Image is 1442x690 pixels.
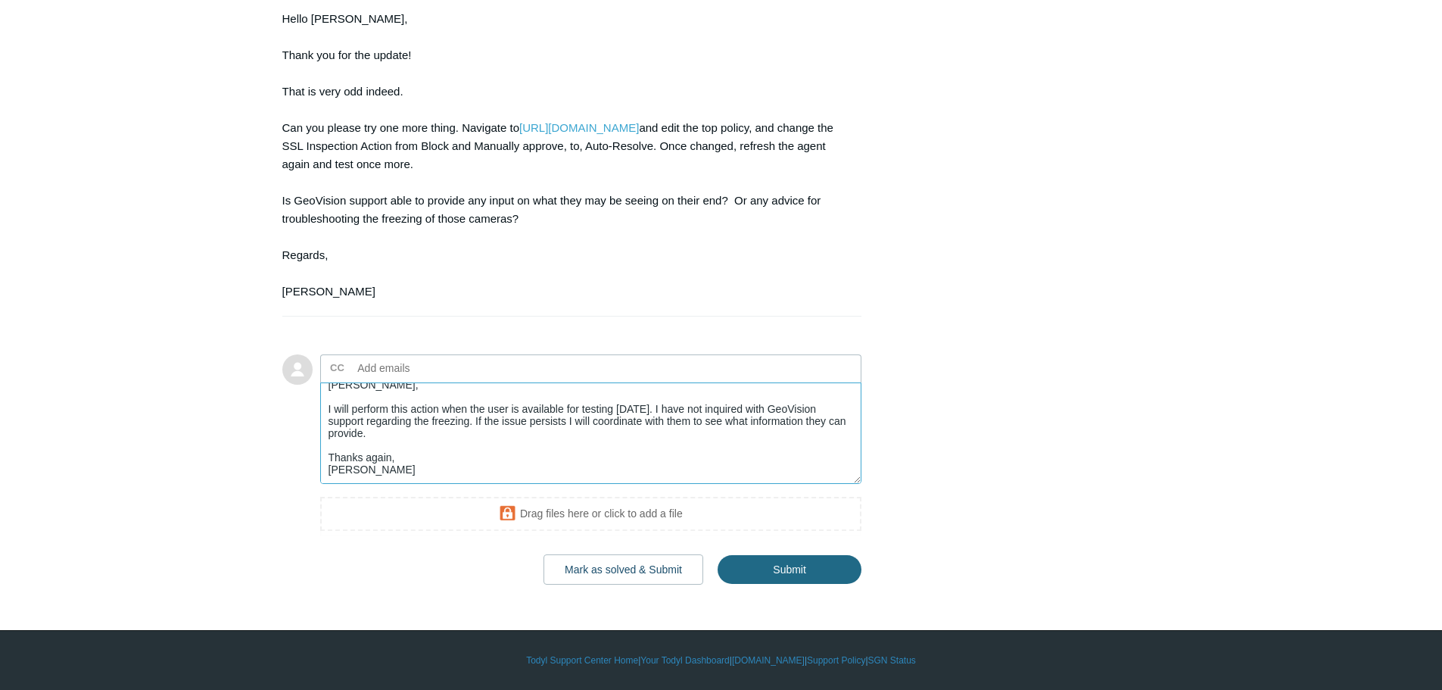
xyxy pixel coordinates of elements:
a: [DOMAIN_NAME] [732,654,805,667]
div: Hello [PERSON_NAME], Thank you for the update! That is very odd indeed. Can you please try one mo... [282,10,847,301]
a: SGN Status [868,654,916,667]
button: Mark as solved & Submit [543,554,703,585]
div: | | | | [282,654,1160,667]
a: Todyl Support Center Home [526,654,638,667]
input: Add emails [352,357,515,379]
textarea: Add your reply [320,382,862,485]
a: Support Policy [807,654,865,667]
a: [URL][DOMAIN_NAME] [519,121,639,134]
a: Your Todyl Dashboard [640,654,729,667]
input: Submit [718,555,861,584]
label: CC [330,357,344,379]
